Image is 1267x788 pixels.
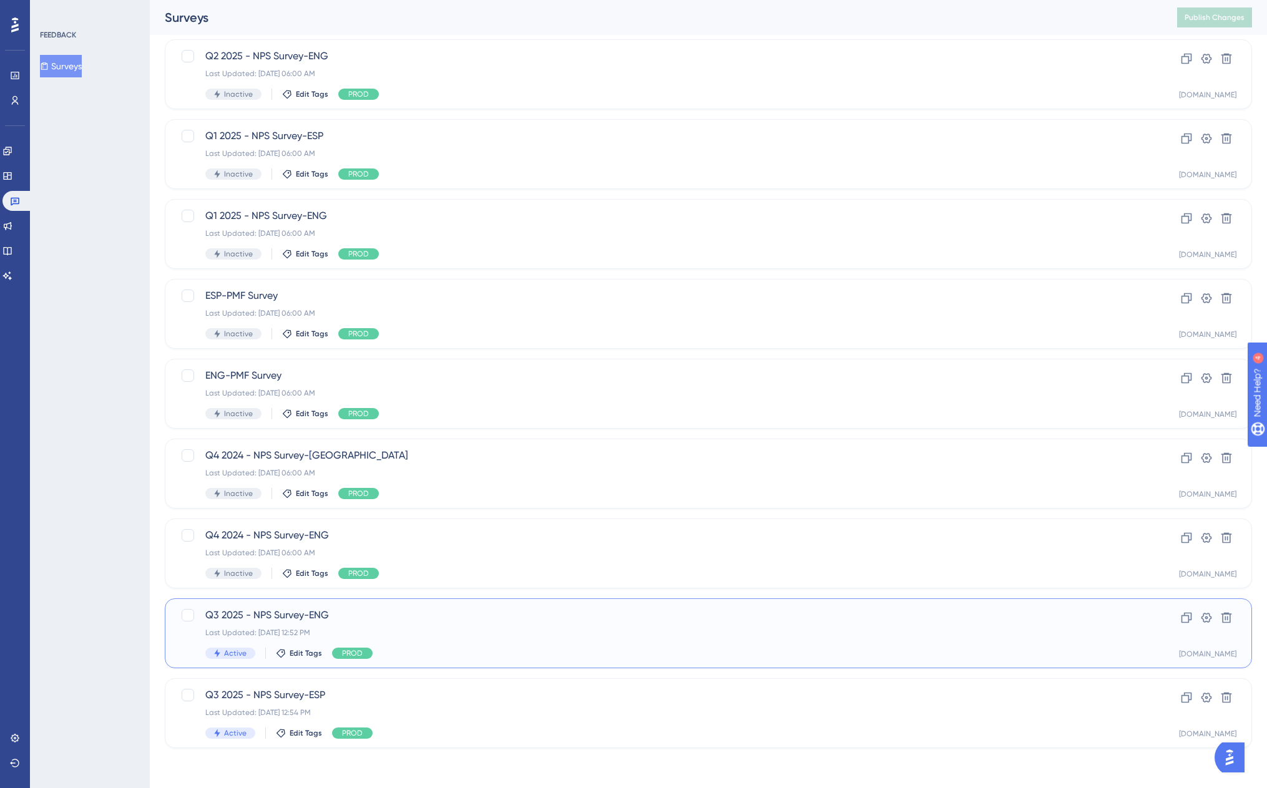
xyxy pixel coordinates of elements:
span: Edit Tags [296,489,328,499]
span: Publish Changes [1185,12,1245,22]
div: [DOMAIN_NAME] [1179,569,1236,579]
div: Last Updated: [DATE] 06:00 AM [205,148,1112,158]
div: Surveys [165,9,1146,26]
div: FEEDBACK [40,30,76,40]
div: Last Updated: [DATE] 12:54 PM [205,708,1112,717]
span: PROD [348,409,369,419]
div: [DOMAIN_NAME] [1179,729,1236,739]
button: Publish Changes [1177,7,1252,27]
div: Last Updated: [DATE] 06:00 AM [205,228,1112,238]
span: Edit Tags [290,648,322,658]
span: ENG-PMF Survey [205,368,1112,383]
span: Q3 2025 - NPS Survey-ENG [205,608,1112,623]
span: PROD [348,169,369,179]
div: 4 [87,6,90,16]
span: Inactive [224,89,253,99]
span: Inactive [224,489,253,499]
span: Active [224,728,247,738]
span: Q1 2025 - NPS Survey-ESP [205,129,1112,143]
button: Edit Tags [282,489,328,499]
span: Q3 2025 - NPS Survey-ESP [205,688,1112,703]
span: PROD [348,249,369,259]
button: Edit Tags [282,568,328,578]
span: Active [224,648,247,658]
span: Q2 2025 - NPS Survey-ENG [205,49,1112,64]
button: Edit Tags [282,409,328,419]
div: [DOMAIN_NAME] [1179,489,1236,499]
div: Last Updated: [DATE] 06:00 AM [205,308,1112,318]
button: Edit Tags [282,329,328,339]
div: Last Updated: [DATE] 12:52 PM [205,628,1112,638]
div: [DOMAIN_NAME] [1179,170,1236,180]
span: Edit Tags [296,329,328,339]
button: Edit Tags [282,169,328,179]
div: Last Updated: [DATE] 06:00 AM [205,548,1112,558]
span: Inactive [224,409,253,419]
button: Surveys [40,55,82,77]
span: Inactive [224,568,253,578]
div: Last Updated: [DATE] 06:00 AM [205,468,1112,478]
span: Edit Tags [290,728,322,738]
span: Edit Tags [296,568,328,578]
span: Edit Tags [296,89,328,99]
span: Inactive [224,249,253,259]
button: Edit Tags [276,728,322,738]
div: [DOMAIN_NAME] [1179,329,1236,339]
div: [DOMAIN_NAME] [1179,90,1236,100]
span: Edit Tags [296,409,328,419]
button: Edit Tags [282,89,328,99]
span: PROD [348,489,369,499]
span: Q1 2025 - NPS Survey-ENG [205,208,1112,223]
span: PROD [342,648,363,658]
button: Edit Tags [276,648,322,658]
span: PROD [342,728,363,738]
span: Inactive [224,169,253,179]
span: PROD [348,329,369,339]
span: Q4 2024 - NPS Survey-[GEOGRAPHIC_DATA] [205,448,1112,463]
span: Need Help? [29,3,78,18]
div: [DOMAIN_NAME] [1179,409,1236,419]
div: [DOMAIN_NAME] [1179,649,1236,659]
div: [DOMAIN_NAME] [1179,250,1236,260]
span: PROD [348,89,369,99]
span: PROD [348,568,369,578]
span: Edit Tags [296,249,328,259]
iframe: UserGuiding AI Assistant Launcher [1215,739,1252,776]
button: Edit Tags [282,249,328,259]
span: Inactive [224,329,253,339]
div: Last Updated: [DATE] 06:00 AM [205,69,1112,79]
span: Edit Tags [296,169,328,179]
div: Last Updated: [DATE] 06:00 AM [205,388,1112,398]
span: Q4 2024 - NPS Survey-ENG [205,528,1112,543]
span: ESP-PMF Survey [205,288,1112,303]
